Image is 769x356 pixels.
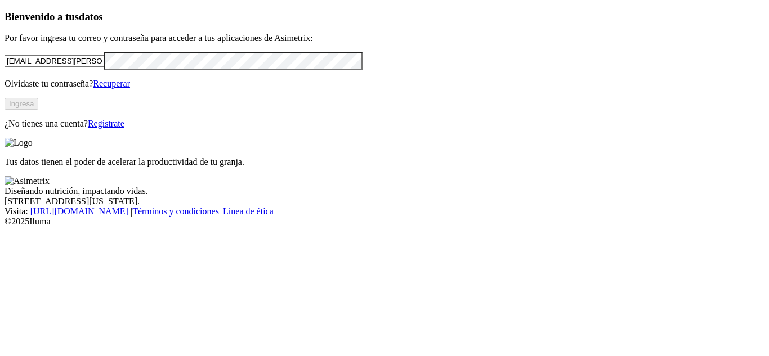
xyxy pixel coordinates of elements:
[5,217,764,227] div: © 2025 Iluma
[5,55,104,67] input: Tu correo
[5,119,764,129] p: ¿No tienes una cuenta?
[5,196,764,206] div: [STREET_ADDRESS][US_STATE].
[5,176,50,186] img: Asimetrix
[223,206,274,216] a: Línea de ética
[5,98,38,110] button: Ingresa
[88,119,124,128] a: Regístrate
[5,186,764,196] div: Diseñando nutrición, impactando vidas.
[5,79,764,89] p: Olvidaste tu contraseña?
[30,206,128,216] a: [URL][DOMAIN_NAME]
[93,79,130,88] a: Recuperar
[5,33,764,43] p: Por favor ingresa tu correo y contraseña para acceder a tus aplicaciones de Asimetrix:
[5,138,33,148] img: Logo
[132,206,219,216] a: Términos y condiciones
[5,206,764,217] div: Visita : | |
[5,11,764,23] h3: Bienvenido a tus
[5,157,764,167] p: Tus datos tienen el poder de acelerar la productividad de tu granja.
[79,11,103,22] span: datos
